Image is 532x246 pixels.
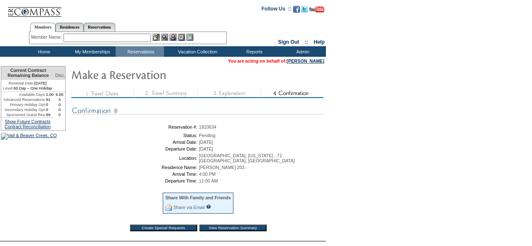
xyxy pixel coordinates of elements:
[293,6,300,13] img: Become our fan on Facebook
[46,102,54,107] td: 0
[5,124,51,129] a: Contract Reconciliation
[305,39,308,45] span: ::
[199,140,213,145] span: [DATE]
[186,34,193,41] img: b_calculator.gif
[116,46,164,57] td: Reservations
[71,66,239,83] img: Make Reservation
[84,23,115,32] a: Reservations
[165,195,231,200] div: Share With Family and Friends
[199,124,217,130] span: 1810634
[314,39,325,45] a: Help
[54,102,65,107] td: 0
[54,97,65,102] td: 3
[54,92,65,97] td: 6.00
[56,23,84,32] a: Residences
[1,112,46,117] td: Sponsored Guest Res:
[1,80,54,86] td: [DATE]
[46,112,54,117] td: 99
[74,146,197,151] td: Departure Date:
[74,124,197,130] td: Reservation #:
[260,89,323,98] img: step4_state2.gif
[199,133,215,138] span: Pending
[197,89,260,98] img: step3_state3.gif
[46,97,54,102] td: 91
[301,6,308,13] img: Follow us on Twitter
[8,81,34,86] span: Renewal Date:
[153,34,160,41] img: b_edit.gif
[309,6,324,13] img: Subscribe to our YouTube Channel
[309,8,324,13] a: Subscribe to our YouTube Channel
[74,140,197,145] td: Arrival Date:
[1,92,46,97] td: Available Days:
[67,46,116,57] td: My Memberships
[54,112,65,117] td: 0
[46,92,54,97] td: 1.00
[199,153,295,163] span: [GEOGRAPHIC_DATA], [US_STATE] - 71 [GEOGRAPHIC_DATA], [GEOGRAPHIC_DATA]
[199,178,218,183] span: 11:00 AM
[71,89,134,98] img: step1_state3.gif
[199,225,267,231] input: View Reservation Summary
[1,102,46,107] td: Primary Holiday Opt:
[178,34,185,41] img: Reservations
[74,153,197,163] td: Location:
[278,46,326,57] td: Admin
[278,39,299,45] a: Sign Out
[287,58,324,63] a: [PERSON_NAME]
[1,107,46,112] td: Secondary Holiday Opt:
[301,8,308,13] a: Follow us on Twitter
[55,73,65,78] span: Disc.
[293,8,300,13] a: Become our fan on Facebook
[199,172,216,177] span: 4:00 PM
[1,97,46,102] td: Advanced Reservations:
[164,46,229,57] td: Vacation Collection
[1,86,54,92] td: 60 Day – One Holiday
[74,172,197,177] td: Arrival Time:
[30,23,56,32] a: Members
[74,178,197,183] td: Departure Time:
[206,204,211,209] input: What is this?
[46,107,54,112] td: 0
[199,146,213,151] span: [DATE]
[74,133,197,138] td: Status:
[74,165,197,170] td: Residence Name:
[19,46,67,57] td: Home
[199,165,247,170] span: [PERSON_NAME] 203 -
[161,34,168,41] img: View
[1,133,57,140] img: Vail & Beaver Creek, CO
[228,58,324,63] span: You are acting on behalf of:
[169,34,177,41] img: Impersonate
[173,205,205,210] a: Share via Email
[31,34,64,41] div: Member Name:
[3,86,14,91] span: Level:
[130,225,197,231] input: Create Special Requests
[262,5,291,15] td: Follow Us ::
[1,66,54,80] td: Current Contract Remaining Balance
[54,107,65,112] td: 0
[5,119,50,124] a: Show Future Contracts
[229,46,278,57] td: Reports
[134,89,197,98] img: step2_state3.gif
